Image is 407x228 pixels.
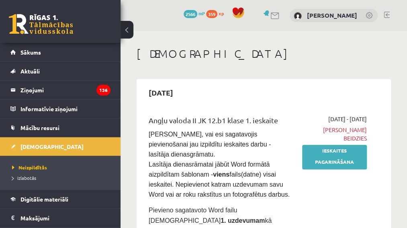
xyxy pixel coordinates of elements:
h2: [DATE] [141,83,181,102]
div: Angļu valoda II JK 12.b1 klase 1. ieskaite [149,115,290,130]
strong: 1. uzdevumam [221,217,265,224]
i: 136 [96,85,110,96]
span: mP [198,10,205,16]
a: Ziņojumi136 [10,81,110,99]
span: Izlabotās [12,175,36,181]
span: [DATE] - [DATE] [328,115,367,123]
span: [PERSON_NAME], vai esi sagatavojis pievienošanai jau izpildītu ieskaites darbu - lasītāja dienasg... [149,131,290,198]
a: Maksājumi [10,209,110,227]
a: Izlabotās [12,174,112,181]
img: Anna Bukovska [294,12,302,20]
span: 2566 [184,10,197,18]
span: Digitālie materiāli [20,195,68,203]
strong: viens [213,171,229,178]
span: [DEMOGRAPHIC_DATA] [20,143,84,150]
a: Neizpildītās [12,164,112,171]
a: Digitālie materiāli [10,190,110,208]
a: Sākums [10,43,110,61]
legend: Ziņojumi [20,81,110,99]
a: 2566 mP [184,10,205,16]
a: Rīgas 1. Tālmācības vidusskola [9,14,73,34]
a: [DEMOGRAPHIC_DATA] [10,137,110,156]
span: [PERSON_NAME] beidzies [302,126,367,142]
a: Mācību resursi [10,118,110,137]
a: 359 xp [206,10,228,16]
a: Informatīvie ziņojumi [10,100,110,118]
legend: Informatīvie ziņojumi [20,100,110,118]
a: Ieskaites pagarināšana [302,145,367,169]
span: Aktuāli [20,67,40,75]
a: Aktuāli [10,62,110,80]
span: Neizpildītās [12,164,47,171]
span: Sākums [20,49,41,56]
span: xp [219,10,224,16]
span: Mācību resursi [20,124,59,131]
h1: [DEMOGRAPHIC_DATA] [137,47,391,61]
span: 359 [206,10,217,18]
a: [PERSON_NAME] [307,11,357,19]
legend: Maksājumi [20,209,110,227]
